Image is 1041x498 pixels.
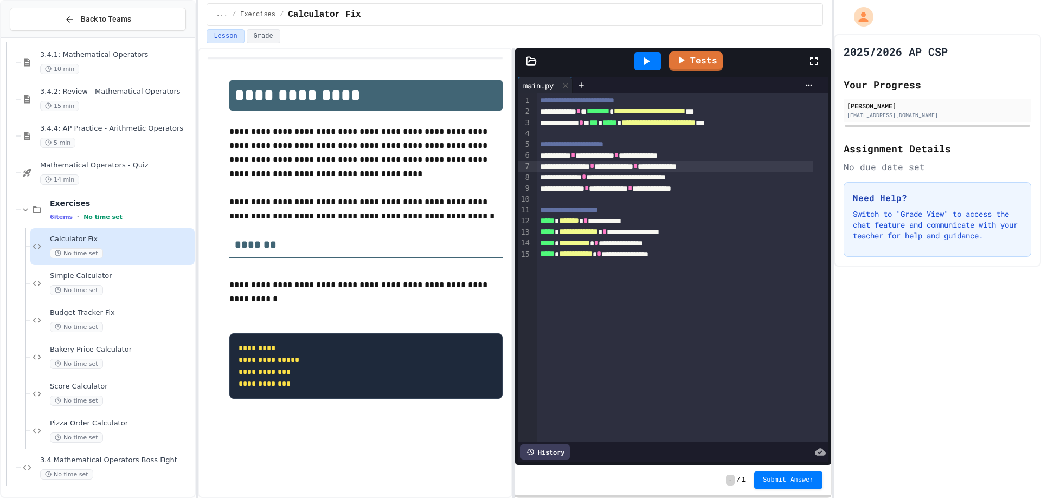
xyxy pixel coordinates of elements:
[50,419,192,428] span: Pizza Order Calculator
[40,101,79,111] span: 15 min
[737,476,741,484] span: /
[40,161,192,170] span: Mathematical Operators - Quiz
[518,77,573,93] div: main.py
[726,475,734,486] span: -
[847,111,1028,119] div: [EMAIL_ADDRESS][DOMAIN_NAME]
[50,382,192,391] span: Score Calculator
[83,214,123,221] span: No time set
[518,139,531,150] div: 5
[843,4,876,29] div: My Account
[10,8,186,31] button: Back to Teams
[50,235,192,244] span: Calculator Fix
[754,471,822,489] button: Submit Answer
[763,476,814,484] span: Submit Answer
[518,183,531,194] div: 9
[853,191,1022,204] h3: Need Help?
[518,118,531,128] div: 3
[844,44,948,59] h1: 2025/2026 AP CSP
[280,10,284,19] span: /
[40,174,79,185] span: 14 min
[518,106,531,117] div: 2
[288,8,361,21] span: Calculator Fix
[81,14,131,25] span: Back to Teams
[520,444,570,460] div: History
[50,359,103,369] span: No time set
[240,10,275,19] span: Exercises
[742,476,746,484] span: 1
[50,345,192,354] span: Bakery Price Calculator
[518,205,531,216] div: 11
[518,227,531,238] div: 13
[207,29,244,43] button: Lesson
[50,285,103,295] span: No time set
[844,77,1031,92] h2: Your Progress
[844,160,1031,173] div: No due date set
[40,64,79,74] span: 10 min
[40,50,192,60] span: 3.4.1: Mathematical Operators
[247,29,280,43] button: Grade
[40,138,75,148] span: 5 min
[40,456,192,465] span: 3.4 Mathematical Operators Boss Fight
[518,172,531,183] div: 8
[50,248,103,258] span: No time set
[847,101,1028,111] div: [PERSON_NAME]
[669,51,723,71] a: Tests
[40,124,192,133] span: 3.4.4: AP Practice - Arithmetic Operators
[216,10,228,19] span: ...
[40,87,192,96] span: 3.4.2: Review - Mathematical Operators
[232,10,236,19] span: /
[518,80,559,91] div: main.py
[853,209,1022,241] p: Switch to "Grade View" to access the chat feature and communicate with your teacher for help and ...
[518,216,531,227] div: 12
[50,271,192,281] span: Simple Calculator
[518,194,531,205] div: 10
[518,150,531,161] div: 6
[50,308,192,318] span: Budget Tracker Fix
[844,141,1031,156] h2: Assignment Details
[518,128,531,139] div: 4
[40,469,93,480] span: No time set
[50,322,103,332] span: No time set
[50,396,103,406] span: No time set
[77,212,79,221] span: •
[518,249,531,260] div: 15
[518,238,531,249] div: 14
[50,214,73,221] span: 6 items
[518,95,531,106] div: 1
[50,198,192,208] span: Exercises
[518,161,531,172] div: 7
[50,432,103,443] span: No time set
